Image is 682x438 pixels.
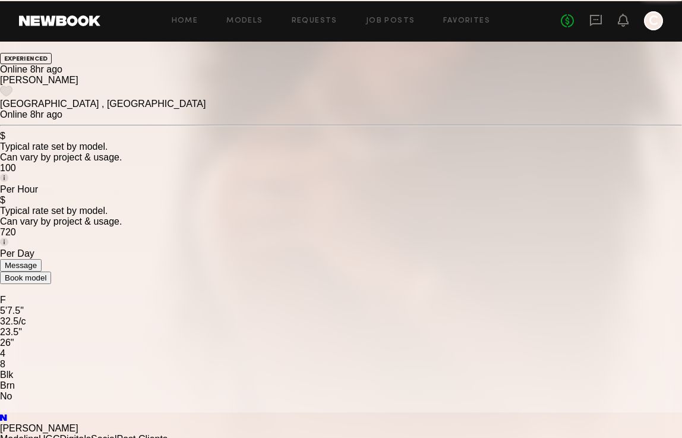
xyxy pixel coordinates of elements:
[366,17,415,25] a: Job Posts
[443,17,490,25] a: Favorites
[226,17,263,25] a: Models
[292,17,337,25] a: Requests
[172,17,198,25] a: Home
[644,11,663,30] a: C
